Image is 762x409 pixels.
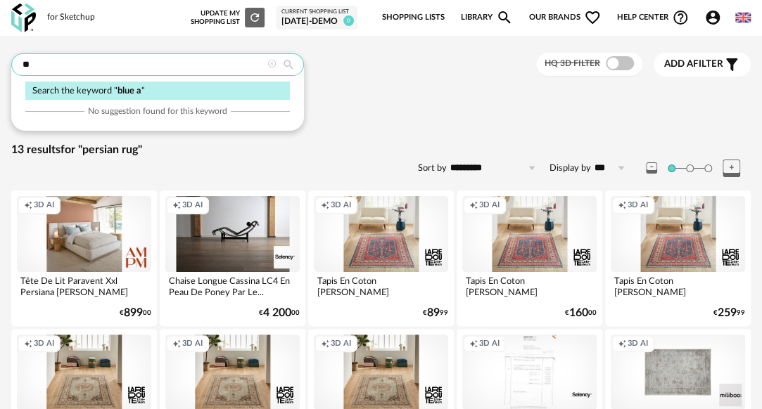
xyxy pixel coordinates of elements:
[462,272,597,300] div: Tapis En Coton [PERSON_NAME]
[618,200,626,211] span: Creation icon
[88,105,227,117] span: No suggestion found for this keyword
[664,59,693,69] span: Add a
[165,272,300,300] div: Chaise Longue Cassina LC4 En Peau De Poney Par Le...
[118,86,141,95] span: blue a
[281,8,352,27] a: Current Shopping List [DATE]-Demo 0
[160,190,305,325] a: Creation icon 3D AI Chaise Longue Cassina LC4 En Peau De Poney Par Le... €4 20000
[628,200,648,211] span: 3D AI
[545,59,600,67] span: HQ 3D filter
[331,339,351,349] span: 3D AI
[611,272,745,300] div: Tapis En Coton [PERSON_NAME]
[605,190,751,325] a: Creation icon 3D AI Tapis En Coton [PERSON_NAME] €25999
[263,309,291,318] span: 4 200
[61,144,142,155] span: for "persian rug"
[24,339,32,349] span: Creation icon
[479,200,500,211] span: 3D AI
[331,200,351,211] span: 3D AI
[321,200,329,211] span: Creation icon
[713,309,745,318] div: € 99
[427,309,440,318] span: 89
[469,339,478,349] span: Creation icon
[174,8,265,27] div: Update my Shopping List
[259,309,300,318] div: € 00
[248,14,261,21] span: Refresh icon
[423,309,448,318] div: € 99
[172,339,181,349] span: Creation icon
[281,8,352,15] div: Current Shopping List
[723,56,740,73] span: Filter icon
[569,309,588,318] span: 160
[616,9,689,26] span: Help centerHelp Circle Outline icon
[654,53,751,77] button: Add afilter Filter icon
[496,9,513,26] span: Magnify icon
[550,162,591,174] label: Display by
[565,309,597,318] div: € 00
[672,9,689,26] span: Help Circle Outline icon
[704,9,728,26] span: Account Circle icon
[34,339,54,349] span: 3D AI
[418,162,447,174] label: Sort by
[182,200,203,211] span: 3D AI
[25,82,290,100] div: Search the keyword " "
[182,339,203,349] span: 3D AI
[24,200,32,211] span: Creation icon
[628,339,648,349] span: 3D AI
[479,339,500,349] span: 3D AI
[124,309,143,318] span: 899
[47,12,95,23] div: for Sketchup
[460,3,513,32] a: LibraryMagnify icon
[172,200,181,211] span: Creation icon
[584,9,601,26] span: Heart Outline icon
[457,190,602,325] a: Creation icon 3D AI Tapis En Coton [PERSON_NAME] €16000
[469,200,478,211] span: Creation icon
[321,339,329,349] span: Creation icon
[314,272,448,300] div: Tapis En Coton [PERSON_NAME]
[528,3,601,32] span: Our brands
[308,190,454,325] a: Creation icon 3D AI Tapis En Coton [PERSON_NAME] €8999
[718,309,737,318] span: 259
[11,4,36,32] img: OXP
[281,16,352,27] div: [DATE]-Demo
[11,143,751,157] div: 13 results
[704,9,721,26] span: Account Circle icon
[120,309,151,318] div: € 00
[382,3,445,32] a: Shopping Lists
[17,272,151,300] div: Tête De Lit Paravent Xxl Persiana [PERSON_NAME]
[735,10,751,25] img: us
[618,339,626,349] span: Creation icon
[343,15,354,26] span: 0
[11,190,157,325] a: Creation icon 3D AI Tête De Lit Paravent Xxl Persiana [PERSON_NAME] €89900
[34,200,54,211] span: 3D AI
[664,58,723,70] span: filter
